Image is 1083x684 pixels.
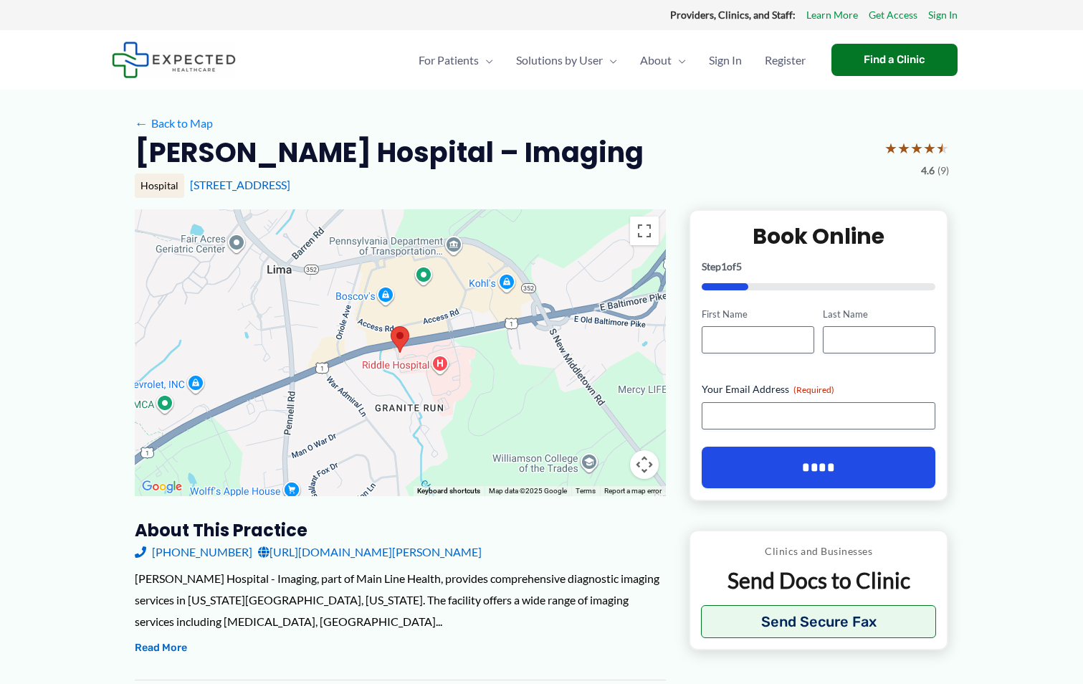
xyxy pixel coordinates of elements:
[702,308,814,321] label: First Name
[135,116,148,130] span: ←
[417,486,480,496] button: Keyboard shortcuts
[670,9,796,21] strong: Providers, Clinics, and Staff:
[135,113,213,134] a: ←Back to Map
[701,542,937,561] p: Clinics and Businesses
[135,568,666,632] div: [PERSON_NAME] Hospital - Imaging, part of Main Line Health, provides comprehensive diagnostic ima...
[135,640,187,657] button: Read More
[928,6,958,24] a: Sign In
[190,178,290,191] a: [STREET_ADDRESS]
[702,382,936,396] label: Your Email Address
[921,161,935,180] span: 4.6
[630,217,659,245] button: Toggle fullscreen view
[479,35,493,85] span: Menu Toggle
[923,135,936,161] span: ★
[793,384,834,395] span: (Required)
[258,541,482,563] a: [URL][DOMAIN_NAME][PERSON_NAME]
[869,6,917,24] a: Get Access
[701,605,937,638] button: Send Secure Fax
[721,260,727,272] span: 1
[938,161,949,180] span: (9)
[135,174,184,198] div: Hospital
[709,35,742,85] span: Sign In
[753,35,817,85] a: Register
[701,566,937,594] p: Send Docs to Clinic
[604,487,662,495] a: Report a map error
[112,42,236,78] img: Expected Healthcare Logo - side, dark font, small
[884,135,897,161] span: ★
[910,135,923,161] span: ★
[629,35,697,85] a: AboutMenu Toggle
[603,35,617,85] span: Menu Toggle
[672,35,686,85] span: Menu Toggle
[765,35,806,85] span: Register
[505,35,629,85] a: Solutions by UserMenu Toggle
[702,222,936,250] h2: Book Online
[419,35,479,85] span: For Patients
[138,478,186,496] img: Google
[138,478,186,496] a: Open this area in Google Maps (opens a new window)
[806,6,858,24] a: Learn More
[823,308,935,321] label: Last Name
[489,487,567,495] span: Map data ©2025 Google
[630,450,659,479] button: Map camera controls
[831,44,958,76] a: Find a Clinic
[135,135,644,170] h2: [PERSON_NAME] Hospital – Imaging
[576,487,596,495] a: Terms
[897,135,910,161] span: ★
[702,262,936,272] p: Step of
[936,135,949,161] span: ★
[407,35,505,85] a: For PatientsMenu Toggle
[407,35,817,85] nav: Primary Site Navigation
[135,519,666,541] h3: About this practice
[697,35,753,85] a: Sign In
[736,260,742,272] span: 5
[135,541,252,563] a: [PHONE_NUMBER]
[516,35,603,85] span: Solutions by User
[640,35,672,85] span: About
